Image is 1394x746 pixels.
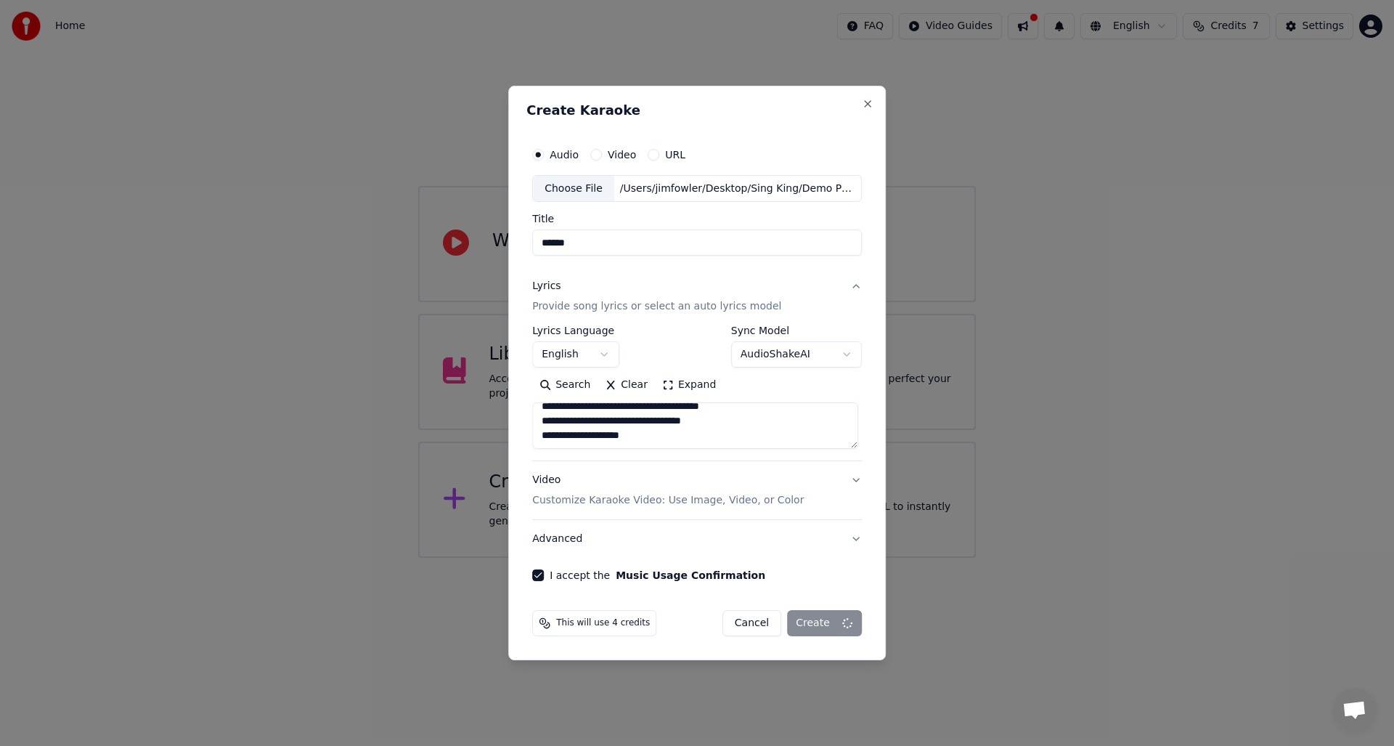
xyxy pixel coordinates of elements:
label: Video [608,150,636,160]
label: Title [532,214,862,224]
label: Audio [550,150,579,160]
div: Video [532,474,804,508]
p: Customize Karaoke Video: Use Image, Video, or Color [532,493,804,508]
button: Clear [598,374,655,397]
button: I accept the [616,570,765,580]
button: VideoCustomize Karaoke Video: Use Image, Video, or Color [532,462,862,520]
label: I accept the [550,570,765,580]
div: Choose File [533,176,614,202]
button: Search [532,374,598,397]
span: This will use 4 credits [556,617,650,629]
label: Sync Model [731,326,862,336]
div: LyricsProvide song lyrics or select an auto lyrics model [532,326,862,461]
button: Advanced [532,520,862,558]
label: URL [665,150,685,160]
button: LyricsProvide song lyrics or select an auto lyrics model [532,268,862,326]
div: Lyrics [532,280,561,294]
p: Provide song lyrics or select an auto lyrics model [532,300,781,315]
button: Expand [655,374,723,397]
label: Lyrics Language [532,326,619,336]
h2: Create Karaoke [526,104,868,117]
div: /Users/jimfowler/Desktop/Sing King/Demo Projects/[PERSON_NAME]/909123_Toxic/909123_CMP.wav [614,182,861,196]
button: Cancel [722,610,781,636]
